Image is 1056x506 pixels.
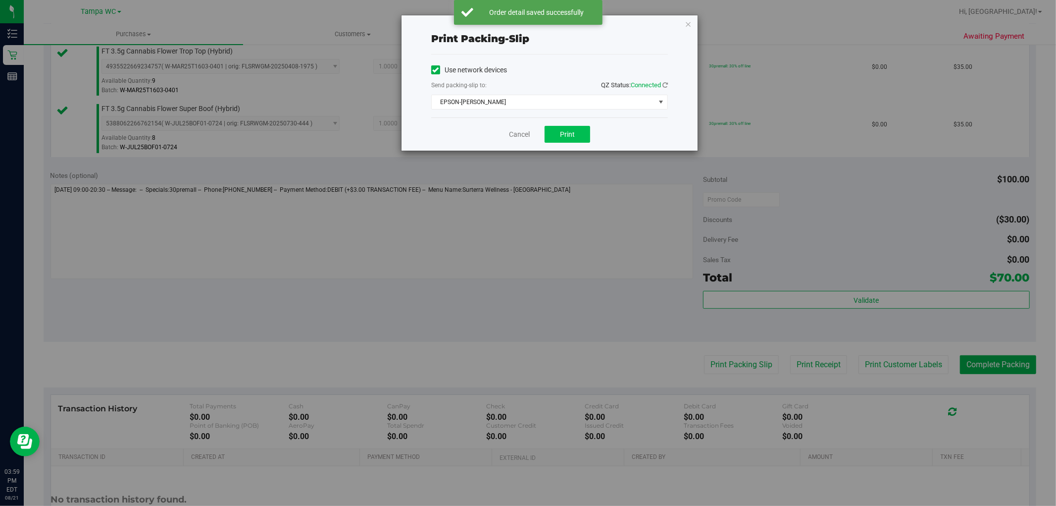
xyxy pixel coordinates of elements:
button: Print [545,126,590,143]
span: EPSON-[PERSON_NAME] [432,95,655,109]
span: Print packing-slip [431,33,529,45]
label: Use network devices [431,65,507,75]
span: QZ Status: [601,81,668,89]
span: Print [560,130,575,138]
span: select [655,95,667,109]
div: Order detail saved successfully [479,7,595,17]
iframe: Resource center [10,427,40,456]
span: Connected [631,81,661,89]
label: Send packing-slip to: [431,81,487,90]
a: Cancel [509,129,530,140]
